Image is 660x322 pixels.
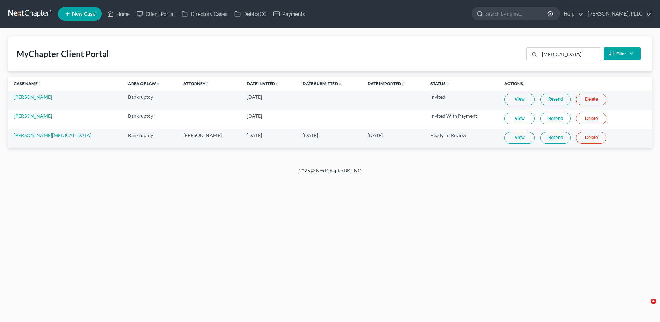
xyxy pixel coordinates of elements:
[247,81,279,86] a: Date Invitedunfold_more
[303,81,342,86] a: Date Submittedunfold_more
[247,94,262,100] span: [DATE]
[368,132,383,138] span: [DATE]
[604,47,641,60] button: Filter
[133,167,527,180] div: 2025 © NextChapterBK, INC
[247,113,262,119] span: [DATE]
[499,77,652,91] th: Actions
[540,94,571,105] a: Resend
[368,81,405,86] a: Date Importedunfold_more
[560,8,583,20] a: Help
[540,132,571,144] a: Resend
[504,113,535,124] a: View
[303,132,318,138] span: [DATE]
[14,113,52,119] a: [PERSON_NAME]
[504,94,535,105] a: View
[38,82,42,86] i: unfold_more
[425,91,499,110] td: Invited
[17,48,109,59] div: MyChapter Client Portal
[123,91,178,110] td: Bankruptcy
[205,82,210,86] i: unfold_more
[178,8,231,20] a: Directory Cases
[584,8,651,20] a: [PERSON_NAME], PLLC
[576,113,606,124] a: Delete
[123,110,178,129] td: Bankruptcy
[637,299,653,315] iframe: Intercom live chat
[275,82,279,86] i: unfold_more
[446,82,450,86] i: unfold_more
[128,81,160,86] a: Area of Lawunfold_more
[14,132,91,138] a: [PERSON_NAME][MEDICAL_DATA]
[178,129,241,148] td: [PERSON_NAME]
[504,132,535,144] a: View
[425,129,499,148] td: Ready To Review
[430,81,450,86] a: Statusunfold_more
[133,8,178,20] a: Client Portal
[231,8,270,20] a: DebtorCC
[270,8,309,20] a: Payments
[104,8,133,20] a: Home
[485,7,549,20] input: Search by name...
[247,132,262,138] span: [DATE]
[338,82,342,86] i: unfold_more
[425,110,499,129] td: Invited With Payment
[576,132,606,144] a: Delete
[72,11,95,17] span: New Case
[123,129,178,148] td: Bankruptcy
[540,48,601,61] input: Search...
[576,94,606,105] a: Delete
[540,113,571,124] a: Resend
[651,299,656,304] span: 4
[401,82,405,86] i: unfold_more
[183,81,210,86] a: Attorneyunfold_more
[14,94,52,100] a: [PERSON_NAME]
[156,82,160,86] i: unfold_more
[14,81,42,86] a: Case Nameunfold_more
